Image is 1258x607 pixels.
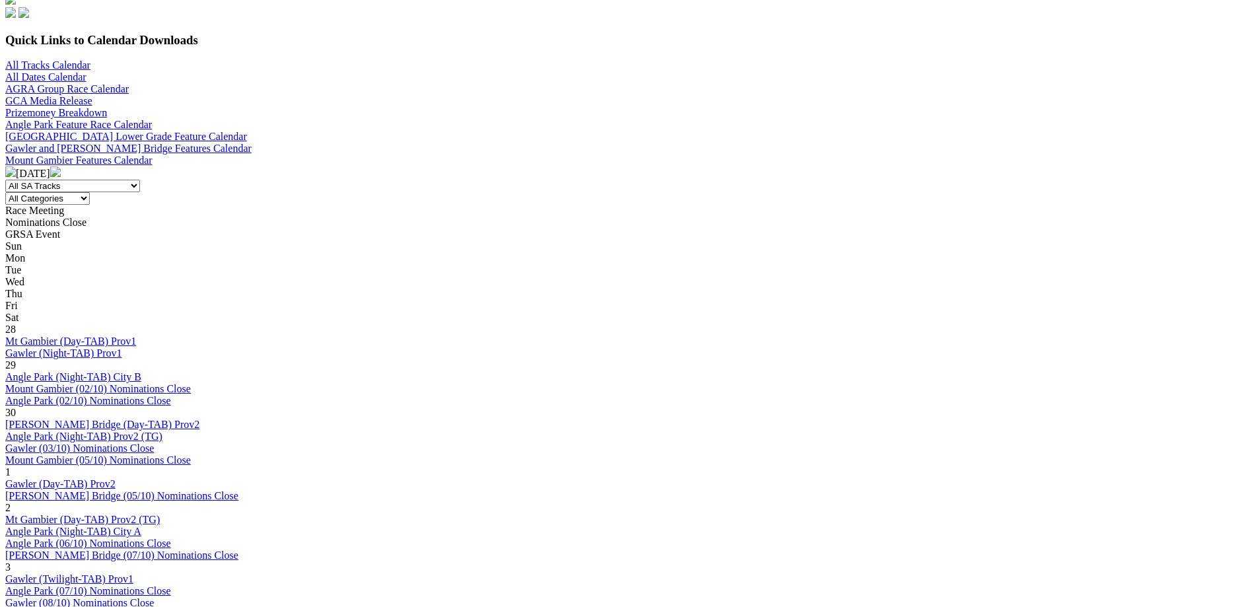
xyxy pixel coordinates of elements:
[5,478,116,489] a: Gawler (Day-TAB) Prov2
[5,514,160,525] a: Mt Gambier (Day-TAB) Prov2 (TG)
[5,407,16,418] span: 30
[5,107,107,118] a: Prizemoney Breakdown
[5,264,1253,276] div: Tue
[5,229,1253,240] div: GRSA Event
[5,155,153,166] a: Mount Gambier Features Calendar
[5,336,136,347] a: Mt Gambier (Day-TAB) Prov1
[5,205,1253,217] div: Race Meeting
[5,466,11,478] span: 1
[18,7,29,18] img: twitter.svg
[5,300,1253,312] div: Fri
[5,252,1253,264] div: Mon
[5,359,16,371] span: 29
[5,371,141,382] a: Angle Park (Night-TAB) City B
[5,95,92,106] a: GCA Media Release
[5,276,1253,288] div: Wed
[5,443,154,454] a: Gawler (03/10) Nominations Close
[5,7,16,18] img: facebook.svg
[5,119,152,130] a: Angle Park Feature Race Calendar
[5,240,1253,252] div: Sun
[5,550,238,561] a: [PERSON_NAME] Bridge (07/10) Nominations Close
[5,395,171,406] a: Angle Park (02/10) Nominations Close
[5,419,199,430] a: [PERSON_NAME] Bridge (Day-TAB) Prov2
[5,585,171,596] a: Angle Park (07/10) Nominations Close
[5,502,11,513] span: 2
[5,526,141,537] a: Angle Park (Night-TAB) City A
[5,166,1253,180] div: [DATE]
[5,561,11,573] span: 3
[5,217,1253,229] div: Nominations Close
[5,347,122,359] a: Gawler (Night-TAB) Prov1
[5,59,90,71] a: All Tracks Calendar
[5,490,238,501] a: [PERSON_NAME] Bridge (05/10) Nominations Close
[5,288,1253,300] div: Thu
[5,454,191,466] a: Mount Gambier (05/10) Nominations Close
[5,166,16,177] img: chevron-left-pager-white.svg
[5,83,129,94] a: AGRA Group Race Calendar
[5,538,171,549] a: Angle Park (06/10) Nominations Close
[5,573,133,585] a: Gawler (Twilight-TAB) Prov1
[5,324,16,335] span: 28
[5,312,1253,324] div: Sat
[5,33,1253,48] h3: Quick Links to Calendar Downloads
[50,166,61,177] img: chevron-right-pager-white.svg
[5,431,162,442] a: Angle Park (Night-TAB) Prov2 (TG)
[5,143,252,154] a: Gawler and [PERSON_NAME] Bridge Features Calendar
[5,131,247,142] a: [GEOGRAPHIC_DATA] Lower Grade Feature Calendar
[5,71,87,83] a: All Dates Calendar
[5,383,191,394] a: Mount Gambier (02/10) Nominations Close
